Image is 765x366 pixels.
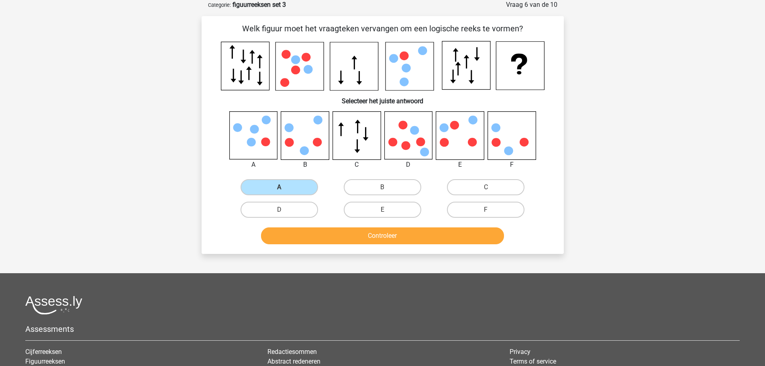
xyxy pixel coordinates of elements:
img: Assessly logo [25,296,82,315]
strong: figuurreeksen set 3 [233,1,286,8]
div: F [481,160,542,170]
label: C [447,179,524,195]
label: F [447,202,524,218]
a: Figuurreeksen [25,358,65,365]
a: Cijferreeksen [25,348,62,356]
label: A [241,179,318,195]
a: Privacy [510,348,530,356]
button: Controleer [261,227,504,244]
div: A [223,160,284,170]
div: D [378,160,439,170]
div: C [326,160,387,170]
div: B [275,160,335,170]
p: Welk figuur moet het vraagteken vervangen om een logische reeks te vormen? [214,22,551,35]
small: Categorie: [208,2,231,8]
div: E [430,160,490,170]
label: D [241,202,318,218]
a: Terms of service [510,358,556,365]
a: Redactiesommen [267,348,317,356]
label: B [344,179,421,195]
a: Abstract redeneren [267,358,320,365]
h6: Selecteer het juiste antwoord [214,91,551,105]
h5: Assessments [25,324,740,334]
label: E [344,202,421,218]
